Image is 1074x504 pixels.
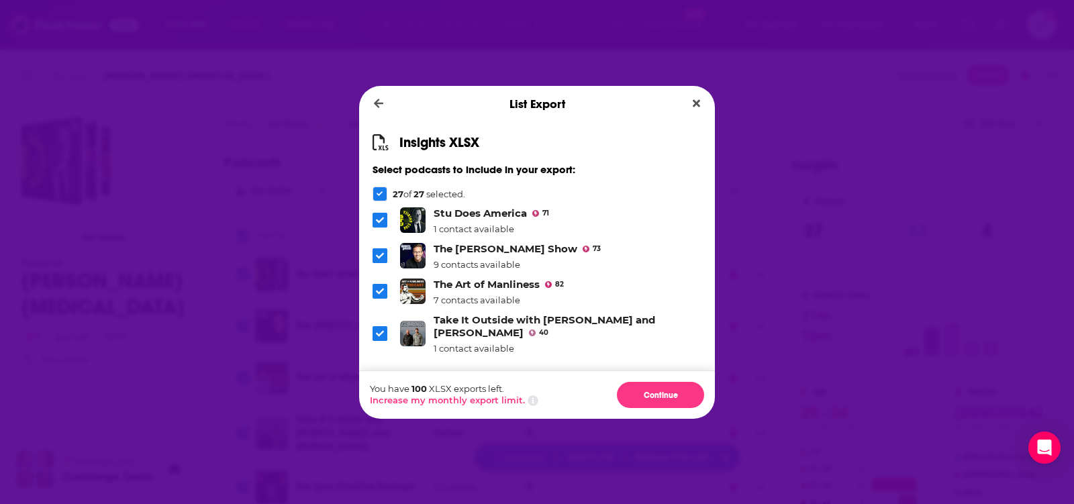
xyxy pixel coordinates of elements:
[373,163,701,176] h3: Select podcasts to include in your export:
[542,211,549,216] span: 71
[434,278,540,291] a: The Art of Manliness
[359,86,715,122] div: List Export
[687,95,705,112] button: Close
[400,279,426,304] img: The Art of Manliness
[399,134,479,151] h1: Insights XLSX
[434,223,549,234] div: 1 contact available
[539,330,548,336] span: 40
[393,189,403,199] span: 27
[411,383,427,394] span: 100
[434,207,527,219] a: Stu Does America
[532,210,549,217] a: 71
[400,207,426,233] img: Stu Does America
[545,281,564,288] a: 82
[370,383,538,394] p: You have XLSX exports left.
[434,313,655,339] a: Take It Outside with Jay Cutler and Sam Mackey
[400,321,426,346] img: Take It Outside with Jay Cutler and Sam Mackey
[413,189,424,199] span: 27
[583,246,601,252] a: 73
[434,242,577,255] a: The Benny Show
[529,330,548,336] a: 40
[434,259,601,270] div: 9 contacts available
[370,395,525,405] button: Increase my monthly export limit.
[1028,432,1061,464] div: Open Intercom Messenger
[593,246,601,252] span: 73
[393,189,465,199] p: of selected.
[617,382,704,408] button: Continue
[434,295,564,305] div: 7 contacts available
[400,243,426,268] img: The Benny Show
[434,343,701,354] div: 1 contact available
[555,282,564,287] span: 82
